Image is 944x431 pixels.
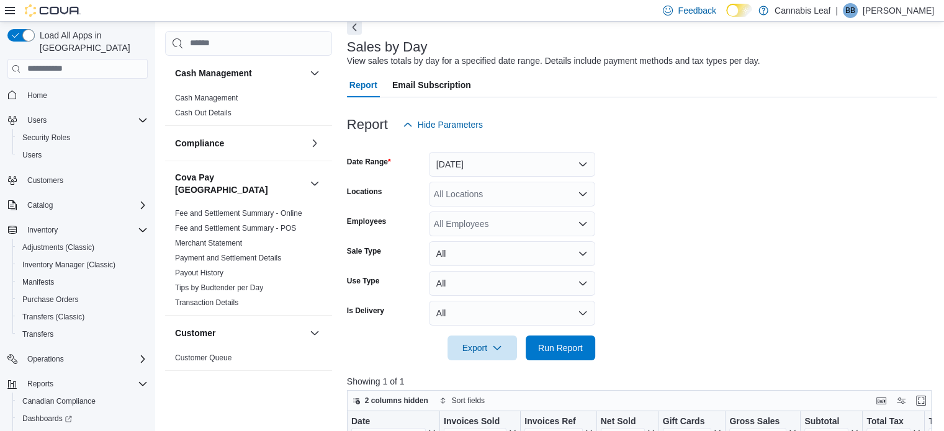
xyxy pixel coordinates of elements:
[347,246,381,256] label: Sale Type
[175,268,223,278] span: Payout History
[17,148,47,162] a: Users
[17,148,148,162] span: Users
[175,137,224,149] h3: Compliance
[347,20,362,35] button: Next
[17,309,89,324] a: Transfers (Classic)
[349,73,377,97] span: Report
[175,137,305,149] button: Compliance
[2,86,153,104] button: Home
[27,354,64,364] span: Operations
[863,3,934,18] p: [PERSON_NAME]
[175,209,302,218] a: Fee and Settlement Summary - Online
[165,91,332,125] div: Cash Management
[22,376,58,391] button: Reports
[17,275,59,290] a: Manifests
[2,375,153,393] button: Reports
[894,393,909,408] button: Display options
[175,67,305,79] button: Cash Management
[12,393,153,410] button: Canadian Compliance
[726,4,752,17] input: Dark Mode
[347,157,391,167] label: Date Range
[22,88,52,103] a: Home
[22,260,115,270] span: Inventory Manager (Classic)
[452,396,485,406] span: Sort fields
[434,393,490,408] button: Sort fields
[165,206,332,315] div: Cova Pay [GEOGRAPHIC_DATA]
[17,257,148,272] span: Inventory Manager (Classic)
[347,40,428,55] h3: Sales by Day
[17,130,148,145] span: Security Roles
[398,112,488,137] button: Hide Parameters
[22,329,53,339] span: Transfers
[17,240,99,255] a: Adjustments (Classic)
[175,238,242,248] span: Merchant Statement
[835,3,838,18] p: |
[914,393,928,408] button: Enter fullscreen
[347,187,382,197] label: Locations
[27,91,47,100] span: Home
[662,415,711,427] div: Gift Cards
[27,176,63,185] span: Customers
[804,415,848,427] div: Subtotal
[12,291,153,308] button: Purchase Orders
[678,4,716,17] span: Feedback
[12,239,153,256] button: Adjustments (Classic)
[22,150,42,160] span: Users
[843,3,858,18] div: Bobby Bassi
[418,118,483,131] span: Hide Parameters
[35,29,148,54] span: Load All Apps in [GEOGRAPHIC_DATA]
[17,327,148,342] span: Transfers
[874,393,889,408] button: Keyboard shortcuts
[175,109,232,117] a: Cash Out Details
[538,342,583,354] span: Run Report
[175,239,242,247] a: Merchant Statement
[175,327,305,339] button: Customer
[25,4,81,17] img: Cova
[351,415,426,427] div: Date
[22,113,148,128] span: Users
[12,273,153,291] button: Manifests
[347,55,760,68] div: View sales totals by day for a specified date range. Details include payment methods and tax type...
[22,133,70,143] span: Security Roles
[175,223,296,233] span: Fee and Settlement Summary - POS
[22,376,148,391] span: Reports
[12,256,153,273] button: Inventory Manager (Classic)
[12,326,153,343] button: Transfers
[775,3,830,18] p: Cannabis Leaf
[27,115,47,125] span: Users
[866,415,910,427] div: Total Tax
[526,335,595,360] button: Run Report
[17,257,120,272] a: Inventory Manager (Classic)
[347,117,388,132] h3: Report
[175,224,296,233] a: Fee and Settlement Summary - POS
[17,275,148,290] span: Manifests
[175,253,281,263] span: Payment and Settlement Details
[347,375,938,388] p: Showing 1 of 1
[22,87,148,103] span: Home
[22,223,63,238] button: Inventory
[12,129,153,146] button: Security Roles
[17,130,75,145] a: Security Roles
[165,350,332,370] div: Customer
[17,411,148,426] span: Dashboards
[27,200,53,210] span: Catalog
[429,241,595,266] button: All
[175,283,263,293] span: Tips by Budtender per Day
[307,66,322,81] button: Cash Management
[347,276,379,286] label: Use Type
[22,312,84,322] span: Transfers (Classic)
[27,379,53,389] span: Reports
[22,352,69,367] button: Operations
[17,327,58,342] a: Transfers
[175,93,238,103] span: Cash Management
[175,254,281,262] a: Payment and Settlement Details
[429,301,595,326] button: All
[845,3,855,18] span: BB
[175,171,305,196] h3: Cova Pay [GEOGRAPHIC_DATA]
[175,108,232,118] span: Cash Out Details
[444,415,506,427] div: Invoices Sold
[17,411,77,426] a: Dashboards
[175,283,263,292] a: Tips by Budtender per Day
[347,306,384,316] label: Is Delivery
[12,308,153,326] button: Transfers (Classic)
